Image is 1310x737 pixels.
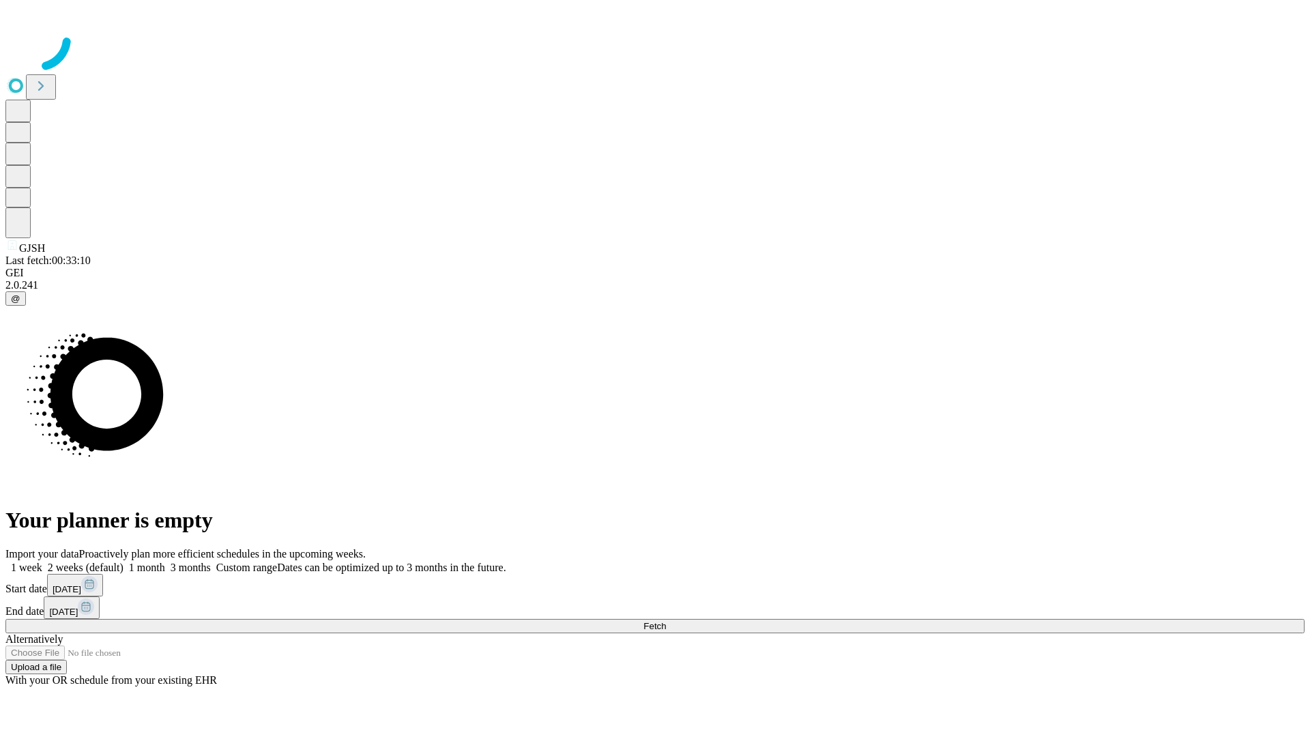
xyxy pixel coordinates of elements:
[5,291,26,306] button: @
[5,508,1305,533] h1: Your planner is empty
[19,242,45,254] span: GJSH
[277,562,506,573] span: Dates can be optimized up to 3 months in the future.
[129,562,165,573] span: 1 month
[171,562,211,573] span: 3 months
[44,596,100,619] button: [DATE]
[79,548,366,560] span: Proactively plan more efficient schedules in the upcoming weeks.
[47,574,103,596] button: [DATE]
[5,548,79,560] span: Import your data
[5,674,217,686] span: With your OR schedule from your existing EHR
[5,267,1305,279] div: GEI
[5,279,1305,291] div: 2.0.241
[5,255,91,266] span: Last fetch: 00:33:10
[5,633,63,645] span: Alternatively
[11,562,42,573] span: 1 week
[11,293,20,304] span: @
[216,562,277,573] span: Custom range
[643,621,666,631] span: Fetch
[53,584,81,594] span: [DATE]
[5,596,1305,619] div: End date
[48,562,123,573] span: 2 weeks (default)
[49,607,78,617] span: [DATE]
[5,574,1305,596] div: Start date
[5,660,67,674] button: Upload a file
[5,619,1305,633] button: Fetch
